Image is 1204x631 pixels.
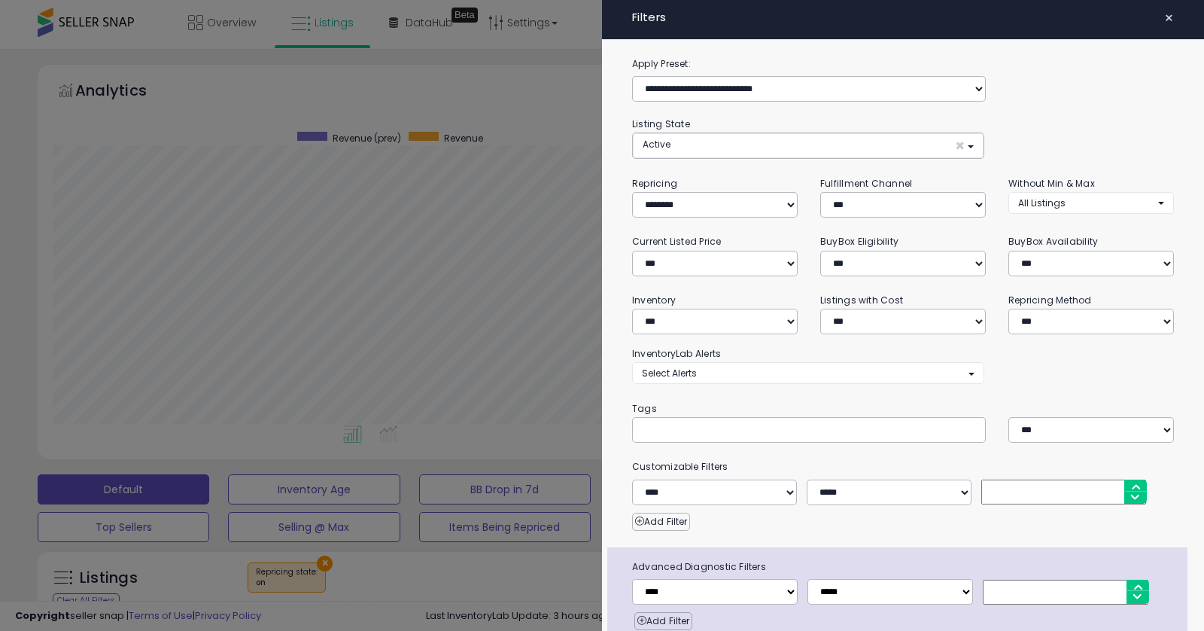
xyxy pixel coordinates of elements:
[632,235,721,248] small: Current Listed Price
[634,612,692,630] button: Add Filter
[632,347,721,360] small: InventoryLab Alerts
[820,294,903,306] small: Listings with Cost
[1008,192,1174,214] button: All Listings
[632,117,690,130] small: Listing State
[632,177,677,190] small: Repricing
[632,362,984,384] button: Select Alerts
[820,235,898,248] small: BuyBox Eligibility
[621,56,1185,72] label: Apply Preset:
[1008,177,1095,190] small: Without Min & Max
[643,138,670,151] span: Active
[1158,8,1180,29] button: ×
[1018,197,1066,209] span: All Listings
[632,11,1174,24] h4: Filters
[1164,8,1174,29] span: ×
[633,133,984,158] button: Active ×
[621,401,1185,417] small: Tags
[1008,235,1098,248] small: BuyBox Availability
[820,177,912,190] small: Fulfillment Channel
[621,459,1185,475] small: Customizable Filters
[621,559,1187,575] span: Advanced Diagnostic Filters
[955,138,965,154] span: ×
[642,367,697,380] span: Select Alerts
[1008,294,1092,306] small: Repricing Method
[632,294,676,306] small: Inventory
[632,513,690,531] button: Add Filter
